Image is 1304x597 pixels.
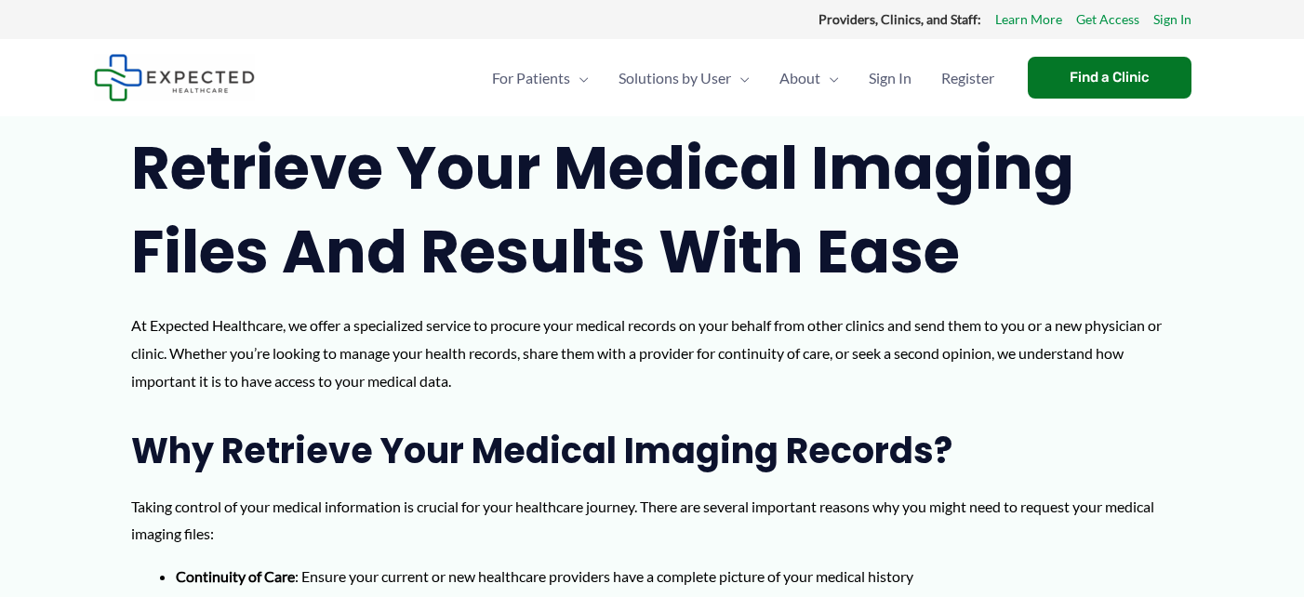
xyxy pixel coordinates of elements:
[869,46,911,111] span: Sign In
[604,46,765,111] a: Solutions by UserMenu Toggle
[1076,7,1139,32] a: Get Access
[1153,7,1191,32] a: Sign In
[176,563,1173,590] li: : Ensure your current or new healthcare providers have a complete picture of your medical history
[926,46,1009,111] a: Register
[131,126,1173,293] h1: Retrieve Your Medical Imaging Files and Results with Ease
[131,428,1173,473] h2: Why Retrieve Your Medical Imaging Records?
[818,11,981,27] strong: Providers, Clinics, and Staff:
[94,54,255,101] img: Expected Healthcare Logo - side, dark font, small
[995,7,1062,32] a: Learn More
[820,46,839,111] span: Menu Toggle
[941,46,994,111] span: Register
[854,46,926,111] a: Sign In
[131,312,1173,394] p: At Expected Healthcare, we offer a specialized service to procure your medical records on your be...
[131,493,1173,548] p: Taking control of your medical information is crucial for your healthcare journey. There are seve...
[1028,57,1191,99] a: Find a Clinic
[779,46,820,111] span: About
[176,567,295,585] strong: Continuity of Care
[570,46,589,111] span: Menu Toggle
[492,46,570,111] span: For Patients
[477,46,1009,111] nav: Primary Site Navigation
[619,46,731,111] span: Solutions by User
[765,46,854,111] a: AboutMenu Toggle
[731,46,750,111] span: Menu Toggle
[477,46,604,111] a: For PatientsMenu Toggle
